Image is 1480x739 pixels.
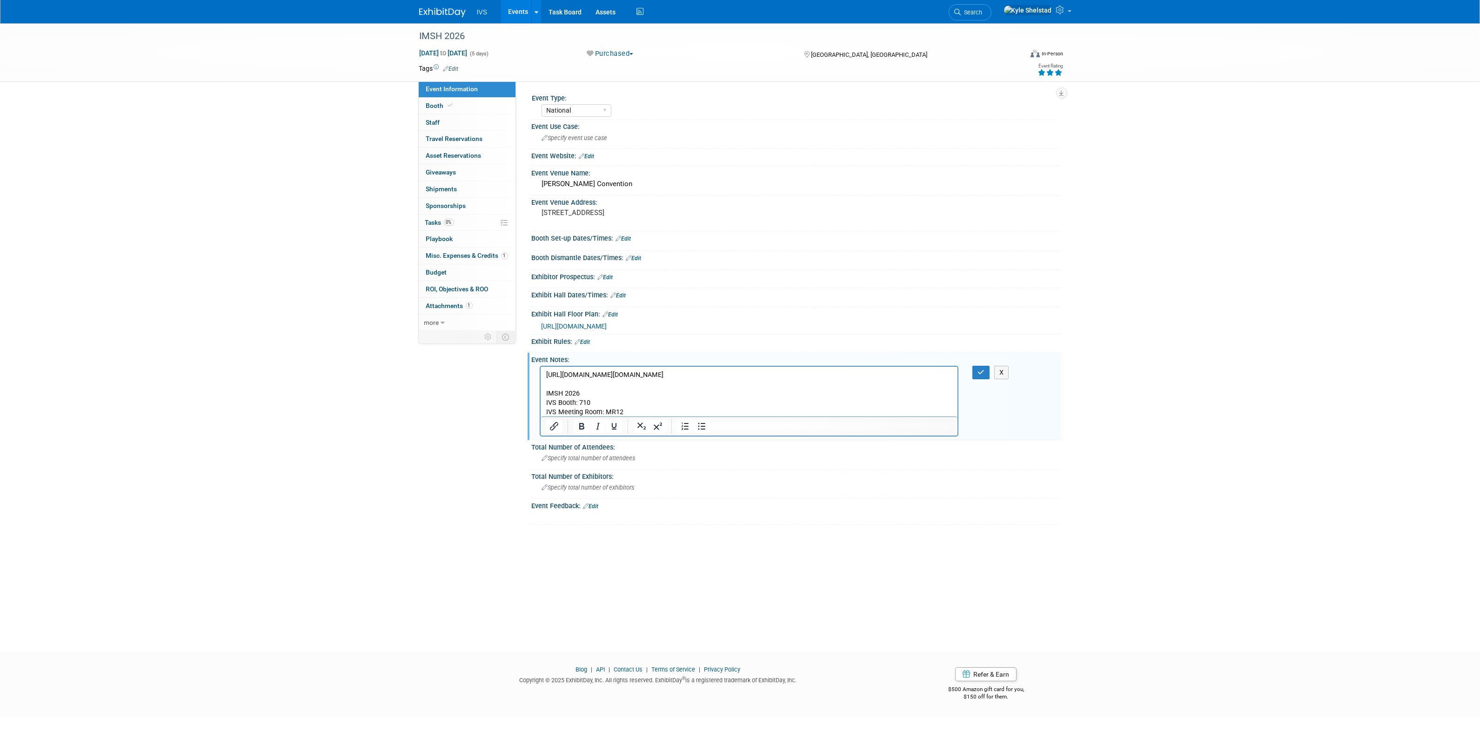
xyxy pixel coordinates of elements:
[419,215,516,231] a: Tasks0%
[426,302,473,309] span: Attachments
[419,131,516,147] a: Travel Reservations
[532,251,1061,263] div: Booth Dismantle Dates/Times:
[651,666,695,673] a: Terms of Service
[677,420,693,433] button: Numbered list
[1041,50,1063,57] div: In-Person
[496,331,516,343] td: Toggle Event Tabs
[419,198,516,214] a: Sponsorships
[589,666,595,673] span: |
[532,195,1061,207] div: Event Venue Address:
[426,285,489,293] span: ROI, Objectives & ROO
[419,315,516,331] a: more
[583,503,599,510] a: Edit
[532,91,1057,103] div: Event Type:
[696,666,703,673] span: |
[6,4,412,50] p: [URL][DOMAIN_NAME][DOMAIN_NAME] IMSH 2026 IVS Booth: 710 IVS Meeting Room: MR12
[424,319,439,326] span: more
[1004,5,1052,15] img: Kyle Shelstad
[426,85,478,93] span: Event Information
[532,499,1061,511] div: Event Feedback:
[532,149,1061,161] div: Event Website:
[576,666,587,673] a: Blog
[419,248,516,264] a: Misc. Expenses & Credits1
[542,322,607,330] a: [URL][DOMAIN_NAME]
[426,185,457,193] span: Shipments
[532,335,1061,347] div: Exhibit Rules:
[603,311,618,318] a: Edit
[426,119,440,126] span: Staff
[532,440,1061,452] div: Total Number of Attendees:
[575,339,590,345] a: Edit
[419,298,516,314] a: Attachments1
[1031,50,1040,57] img: Format-Inperson.png
[616,235,631,242] a: Edit
[644,666,650,673] span: |
[542,484,635,491] span: Specify total number of exhibitors
[614,666,643,673] a: Contact Us
[443,66,459,72] a: Edit
[704,666,740,673] a: Privacy Policy
[426,269,447,276] span: Budget
[466,302,473,309] span: 1
[469,51,489,57] span: (5 days)
[541,367,958,417] iframe: Rich Text Area
[911,693,1061,701] div: $150 off for them.
[426,235,453,242] span: Playbook
[542,455,636,462] span: Specify total number of attendees
[419,81,516,97] a: Event Information
[811,51,927,58] span: [GEOGRAPHIC_DATA], [GEOGRAPHIC_DATA]
[481,331,497,343] td: Personalize Event Tab Strip
[501,252,508,259] span: 1
[532,120,1061,131] div: Event Use Case:
[5,4,413,50] body: Rich Text Area. Press ALT-0 for help.
[419,231,516,247] a: Playbook
[968,48,1064,62] div: Event Format
[444,219,454,226] span: 0%
[532,307,1061,319] div: Exhibit Hall Floor Plan:
[419,8,466,17] img: ExhibitDay
[682,676,685,681] sup: ®
[626,255,642,262] a: Edit
[611,292,626,299] a: Edit
[532,231,1061,243] div: Booth Set-up Dates/Times:
[911,679,1061,701] div: $500 Amazon gift card for you,
[633,420,649,433] button: Subscript
[579,153,595,160] a: Edit
[539,177,1054,191] div: [PERSON_NAME] Convention
[419,98,516,114] a: Booth
[583,49,637,59] button: Purchased
[693,420,709,433] button: Bullet list
[426,252,508,259] span: Misc. Expenses & Credits
[426,202,466,209] span: Sponsorships
[596,666,605,673] a: API
[542,208,742,217] pre: [STREET_ADDRESS]
[994,366,1009,379] button: X
[955,667,1017,681] a: Refer & Earn
[419,148,516,164] a: Asset Reservations
[532,288,1061,300] div: Exhibit Hall Dates/Times:
[419,114,516,131] a: Staff
[448,103,453,108] i: Booth reservation complete
[546,420,562,433] button: Insert/edit link
[439,49,448,57] span: to
[419,181,516,197] a: Shipments
[573,420,589,433] button: Bold
[532,166,1061,178] div: Event Venue Name:
[477,8,488,16] span: IVS
[589,420,605,433] button: Italic
[606,666,612,673] span: |
[532,353,1061,364] div: Event Notes:
[419,64,459,73] td: Tags
[598,274,613,281] a: Edit
[419,49,468,57] span: [DATE] [DATE]
[1038,64,1063,68] div: Event Rating
[419,674,897,685] div: Copyright © 2025 ExhibitDay, Inc. All rights reserved. ExhibitDay is a registered trademark of Ex...
[961,9,983,16] span: Search
[949,4,991,20] a: Search
[606,420,622,433] button: Underline
[419,281,516,297] a: ROI, Objectives & ROO
[532,270,1061,282] div: Exhibitor Prospectus:
[426,152,482,159] span: Asset Reservations
[419,264,516,281] a: Budget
